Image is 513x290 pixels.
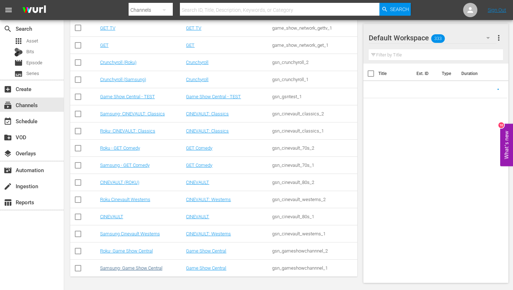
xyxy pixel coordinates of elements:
[100,162,150,168] a: Samsung - GET Comedy
[26,37,38,45] span: Asset
[186,214,209,219] a: CINEVAULT
[272,265,356,271] div: gsn_gameshowchannnel_1
[186,94,241,99] a: Game Show Central - TEST
[100,265,162,271] a: Samsung- Game Show Central
[186,111,229,116] a: CINEVAULT: Classics
[4,133,12,142] span: VOD
[4,85,12,94] span: Create
[272,162,356,168] div: gsn_cinevault_70s_1
[272,145,356,151] div: gsn_cinevault_70s_2
[186,265,226,271] a: Game Show Central
[4,182,12,191] span: Ingestion
[100,42,109,48] a: GET
[457,64,500,84] th: Duration
[186,25,201,31] a: GET TV
[494,29,503,46] button: more_vert
[4,166,12,175] span: Automation
[100,214,123,219] a: CINEVAULT
[494,34,503,42] span: more_vert
[272,111,356,116] div: gsn_cinevault_classics_2
[100,248,153,254] a: Roku- Game Show Central
[412,64,437,84] th: Ext. ID
[4,6,13,14] span: menu
[4,25,12,33] span: Search
[26,48,34,55] span: Bits
[4,149,12,158] span: Overlays
[437,64,457,84] th: Type
[272,60,356,65] div: gsn_crunchyroll_2
[4,198,12,207] span: Reports
[272,214,356,219] div: gsn_cinevault_80s_1
[272,42,356,48] div: game_show_network_get_1
[186,128,229,134] a: CINEVAULT: Classics
[4,117,12,126] span: Schedule
[100,145,140,151] a: Roku - GET Comedy
[272,25,356,31] div: game_show_network_gettv_1
[272,128,356,134] div: gsn_cinevault_classics_1
[100,180,139,185] a: CINEVAULT (ROKU)
[186,42,195,48] a: GET
[4,101,12,110] span: Channels
[100,94,155,99] a: Game Show Central - TEST
[390,3,409,16] span: Search
[186,145,212,151] a: GET Comedy
[100,197,150,202] a: Roku Cinevault Westerns
[186,77,208,82] a: Crunchyroll
[272,77,356,82] div: gsn_crunchyroll_1
[431,31,445,46] span: 333
[100,111,165,116] a: Samsung- CINEVAULT: Classics
[186,60,208,65] a: Crunchyroll
[379,3,411,16] button: Search
[186,231,231,236] a: CINEVAULT: Westerns
[17,2,51,19] img: ans4CAIJ8jUAAAAAAAAAAAAAAAAAAAAAAAAgQb4GAAAAAAAAAAAAAAAAAAAAAAAAJMjXAAAAAAAAAAAAAAAAAAAAAAAAgAT5G...
[100,77,146,82] a: Crunchyroll (Samsung)
[369,28,497,48] div: Default Workspace
[272,231,356,236] div: gsn_cinevault_westerns_1
[272,197,356,202] div: gsn_cinevault_westerns_2
[100,128,155,134] a: Roku- CINEVAULT: Classics
[186,162,212,168] a: GET Comedy
[14,37,23,45] span: Asset
[488,7,506,13] a: Sign Out
[100,25,115,31] a: GET TV
[14,48,23,56] div: Bits
[272,94,356,99] div: gsn_gsntest_1
[500,124,513,166] button: Open Feedback Widget
[186,248,226,254] a: Game Show Central
[14,59,23,67] span: Episode
[26,70,39,77] span: Series
[14,70,23,78] span: Series
[378,64,412,84] th: Title
[100,60,136,65] a: Crunchyroll (Roku)
[498,122,504,128] div: 10
[186,180,209,185] a: CINEVAULT
[272,180,356,185] div: gsn_cinevault_80s_2
[26,59,42,66] span: Episode
[272,248,356,254] div: gsn_gameshowchannnel_2
[186,197,231,202] a: CINEVAULT: Westerns
[100,231,160,236] a: Samsung Cinevault Westerns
